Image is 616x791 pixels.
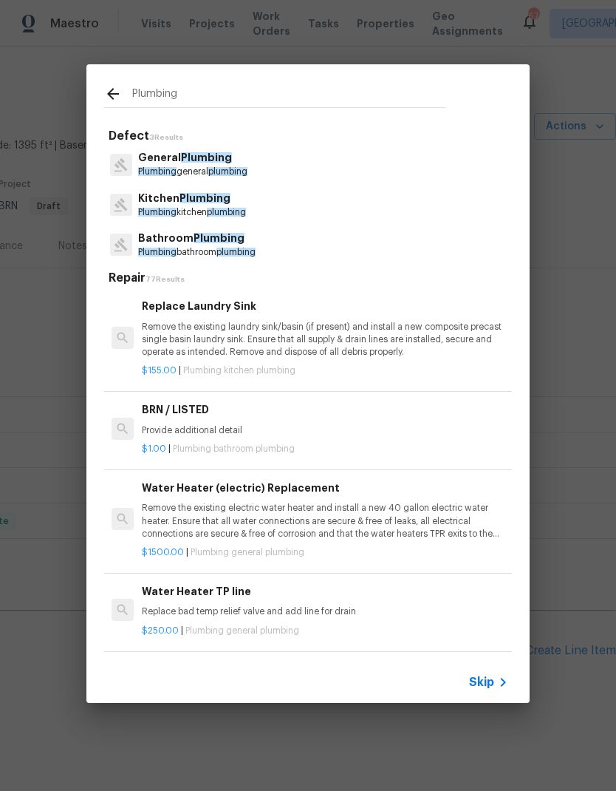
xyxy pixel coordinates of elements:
span: $1500.00 [142,548,184,557]
p: | [142,443,508,455]
span: plumbing [216,248,256,257]
span: Plumbing [179,193,230,203]
p: general [138,166,247,178]
p: Remove the existing electric water heater and install a new 40 gallon electric water heater. Ensu... [142,502,508,540]
span: Plumbing kitchen plumbing [183,366,295,375]
span: Plumbing [138,248,177,257]
span: Plumbing bathroom plumbing [173,444,295,453]
h5: Defect [109,129,512,144]
p: Kitchen [138,191,246,206]
span: Plumbing [138,208,177,217]
p: General [138,150,247,166]
h6: Water Heater (electric) Replacement [142,480,508,496]
span: Plumbing general plumbing [185,626,299,635]
p: | [142,364,508,377]
h6: Replace Laundry Sink [142,298,508,314]
p: | [142,625,508,637]
span: plumbing [208,167,247,176]
p: Provide additional detail [142,424,508,437]
span: 3 Results [149,134,183,141]
span: Plumbing [138,167,177,176]
h6: BRN / LISTED [142,401,508,418]
span: $250.00 [142,626,179,635]
span: $155.00 [142,366,177,375]
span: Plumbing [181,152,232,163]
span: 77 Results [146,276,185,283]
p: Remove the existing laundry sink/basin (if present) and install a new composite precast single ba... [142,321,508,359]
p: Bathroom [138,231,256,246]
input: Search issues or repairs [132,85,445,107]
span: plumbing [207,208,246,217]
p: bathroom [138,246,256,259]
h6: Water Heater TP line [142,583,508,600]
span: Plumbing [194,233,244,243]
span: Plumbing general plumbing [191,548,304,557]
p: kitchen [138,206,246,219]
p: Replace bad temp relief valve and add line for drain [142,605,508,618]
p: | [142,546,508,559]
h5: Repair [109,271,512,286]
span: $1.00 [142,444,166,453]
span: Skip [469,675,494,690]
